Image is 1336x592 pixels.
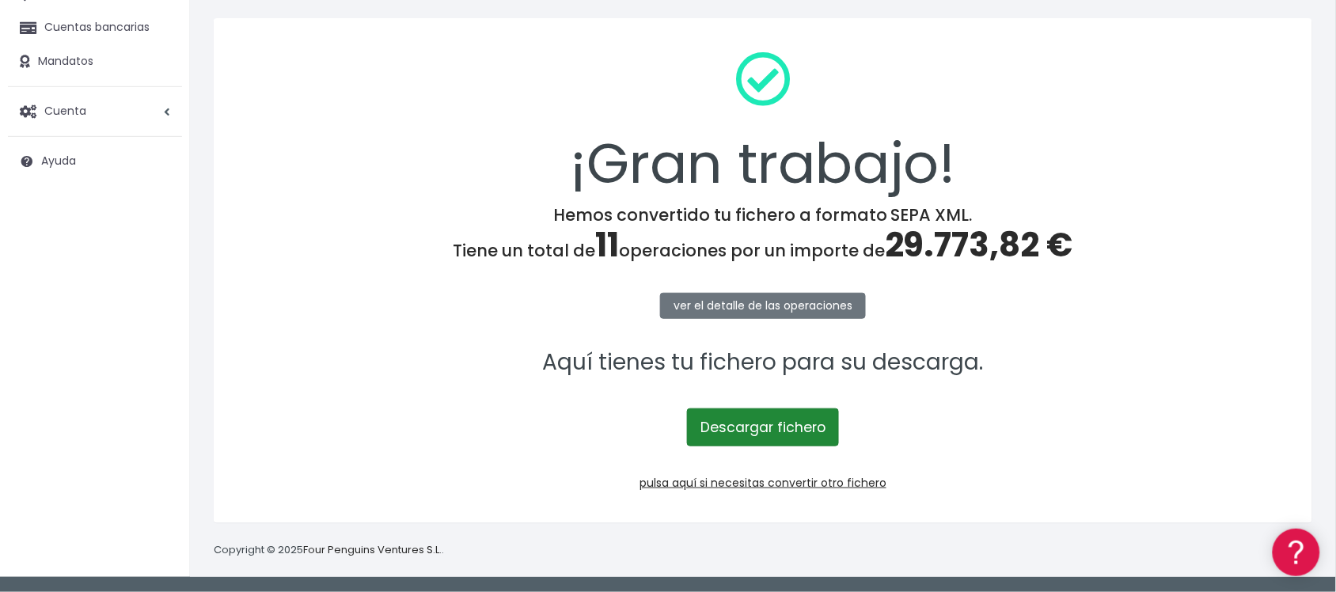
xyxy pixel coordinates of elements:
span: 11 [595,222,619,268]
a: ver el detalle de las operaciones [660,293,866,319]
a: pulsa aquí si necesitas convertir otro fichero [640,475,886,491]
p: Copyright © 2025 . [214,542,444,559]
a: Cuentas bancarias [8,11,182,44]
a: Mandatos [8,45,182,78]
h4: Hemos convertido tu fichero a formato SEPA XML. Tiene un total de operaciones por un importe de [234,205,1292,265]
p: Aquí tienes tu fichero para su descarga. [234,345,1292,381]
a: Descargar fichero [687,408,839,446]
a: Four Penguins Ventures S.L. [303,542,442,557]
div: ¡Gran trabajo! [234,39,1292,205]
span: 29.773,82 € [885,222,1073,268]
a: Ayuda [8,145,182,178]
span: Cuenta [44,103,86,119]
a: Cuenta [8,95,182,128]
span: Ayuda [41,154,76,169]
